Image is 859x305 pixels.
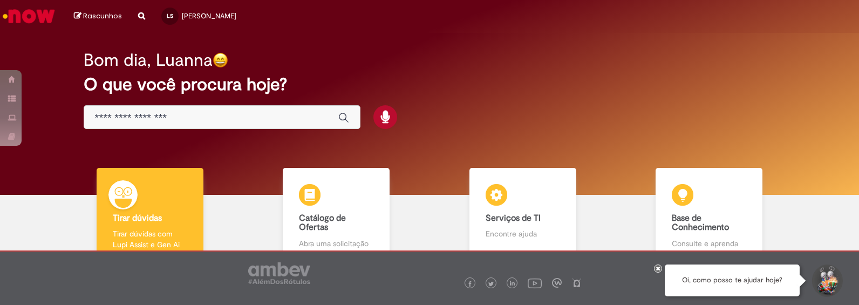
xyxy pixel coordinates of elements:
[74,11,122,22] a: Rascunhos
[616,168,803,261] a: Base de Conhecimento Consulte e aprenda
[84,75,776,94] h2: O que você procura hoje?
[429,168,616,261] a: Serviços de TI Encontre ajuda
[57,168,243,261] a: Tirar dúvidas Tirar dúvidas com Lupi Assist e Gen Ai
[672,238,746,249] p: Consulte e aprenda
[810,265,843,297] button: Iniciar Conversa de Suporte
[182,11,236,21] span: [PERSON_NAME]
[243,168,430,261] a: Catálogo de Ofertas Abra uma solicitação
[488,281,494,287] img: logo_footer_twitter.png
[528,276,542,290] img: logo_footer_youtube.png
[1,5,57,27] img: ServiceNow
[572,278,582,288] img: logo_footer_naosei.png
[552,278,562,288] img: logo_footer_workplace.png
[113,213,162,223] b: Tirar dúvidas
[665,265,800,296] div: Oi, como posso te ajudar hoje?
[83,11,122,21] span: Rascunhos
[467,281,473,287] img: logo_footer_facebook.png
[672,213,729,233] b: Base de Conhecimento
[113,228,187,250] p: Tirar dúvidas com Lupi Assist e Gen Ai
[299,213,346,233] b: Catálogo de Ofertas
[299,238,373,249] p: Abra uma solicitação
[248,262,310,284] img: logo_footer_ambev_rotulo_gray.png
[486,213,541,223] b: Serviços de TI
[167,12,173,19] span: LS
[213,52,228,68] img: happy-face.png
[510,281,515,287] img: logo_footer_linkedin.png
[486,228,560,239] p: Encontre ajuda
[84,51,213,70] h2: Bom dia, Luanna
